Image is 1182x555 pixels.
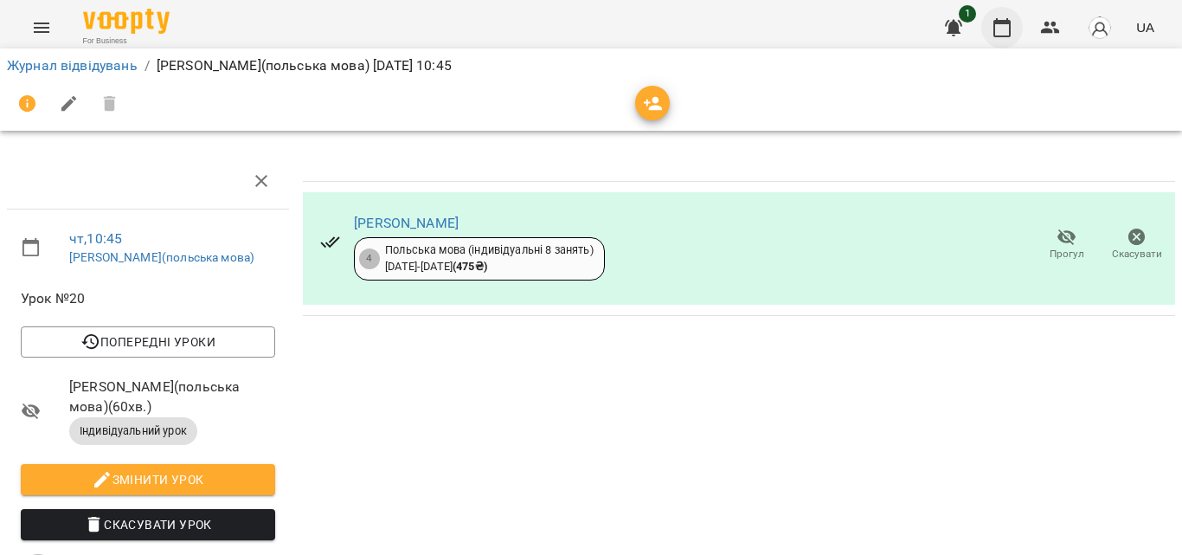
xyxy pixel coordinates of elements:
span: 1 [959,5,976,23]
button: Змінити урок [21,464,275,495]
span: Урок №20 [21,288,275,309]
img: Voopty Logo [83,9,170,34]
span: [PERSON_NAME](польська мова) ( 60 хв. ) [69,377,275,417]
button: Прогул [1031,221,1102,269]
img: avatar_s.png [1088,16,1112,40]
span: Скасувати [1112,247,1162,261]
button: UA [1129,11,1161,43]
a: [PERSON_NAME] [354,215,459,231]
p: [PERSON_NAME](польська мова) [DATE] 10:45 [157,55,452,76]
span: Скасувати Урок [35,514,261,535]
li: / [145,55,150,76]
a: [PERSON_NAME](польська мова) [69,250,254,264]
span: Прогул [1050,247,1084,261]
div: Польська мова (індивідуальні 8 занять) [DATE] - [DATE] [385,242,594,274]
b: ( 475 ₴ ) [453,260,487,273]
span: Змінити урок [35,469,261,490]
span: UA [1136,18,1154,36]
span: Індивідуальний урок [69,423,197,439]
span: For Business [83,35,170,47]
span: Попередні уроки [35,332,261,352]
a: Журнал відвідувань [7,57,138,74]
button: Попередні уроки [21,326,275,358]
button: Скасувати [1102,221,1172,269]
div: 4 [359,248,380,269]
button: Menu [21,7,62,48]
button: Скасувати Урок [21,509,275,540]
nav: breadcrumb [7,55,1175,76]
a: чт , 10:45 [69,230,122,247]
